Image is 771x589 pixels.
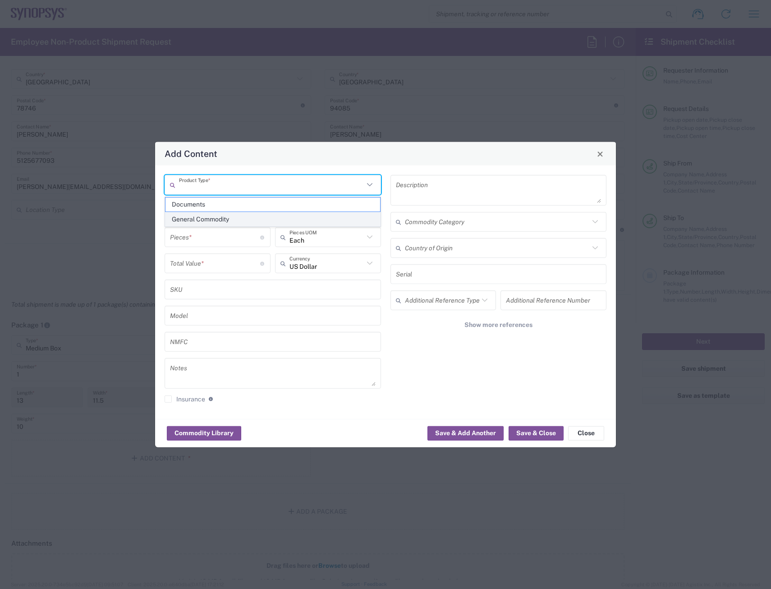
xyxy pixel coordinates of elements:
[464,321,532,329] span: Show more references
[594,147,606,160] button: Close
[165,147,217,160] h4: Add Content
[568,426,604,440] button: Close
[167,426,241,440] button: Commodity Library
[165,198,380,212] span: Documents
[427,426,504,440] button: Save & Add Another
[165,212,380,226] span: General Commodity
[165,396,205,403] label: Insurance
[509,426,564,440] button: Save & Close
